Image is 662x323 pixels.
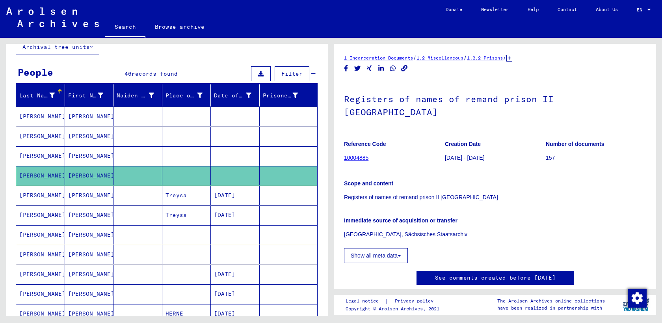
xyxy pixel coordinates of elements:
p: [DATE] - [DATE] [445,154,545,162]
div: First Name [68,91,104,100]
button: Share on Xing [365,63,374,73]
span: EN [637,7,645,13]
button: Share on Twitter [353,63,362,73]
mat-cell: [PERSON_NAME] [65,265,114,284]
div: People [18,65,53,79]
mat-cell: Treysa [162,186,211,205]
b: Creation Date [445,141,481,147]
mat-header-cell: Last Name [16,84,65,106]
a: Legal notice [346,297,385,305]
mat-cell: [PERSON_NAME] [65,127,114,146]
a: 10004885 [344,155,368,161]
a: Search [105,17,145,38]
mat-cell: [DATE] [211,284,260,304]
mat-cell: [PERSON_NAME] [65,245,114,264]
p: Copyright © Arolsen Archives, 2021 [346,305,443,312]
mat-cell: [PERSON_NAME] [16,265,65,284]
button: Share on WhatsApp [389,63,397,73]
p: The Arolsen Archives online collections [497,297,605,304]
mat-cell: [DATE] [211,205,260,225]
b: Reference Code [344,141,386,147]
mat-header-cell: Prisoner # [260,84,318,106]
button: Filter [275,66,309,81]
div: | [346,297,443,305]
span: / [503,54,506,61]
button: Show all meta data [344,248,408,263]
p: [GEOGRAPHIC_DATA], Sächsisches Staatsarchiv [344,230,646,239]
b: Scope and content [344,180,393,187]
mat-cell: [PERSON_NAME] [16,166,65,185]
mat-cell: [PERSON_NAME] [65,107,114,126]
mat-cell: [PERSON_NAME] [65,166,114,185]
a: 1.2.2 Prisons [467,55,503,61]
mat-cell: [PERSON_NAME] [16,284,65,304]
p: Registers of names of remand prison II [GEOGRAPHIC_DATA] [344,193,646,202]
span: records found [132,70,178,77]
div: Maiden Name [117,89,164,102]
b: Immediate source of acquisition or transfer [344,217,457,224]
mat-cell: [DATE] [211,265,260,284]
mat-cell: [PERSON_NAME] [65,225,114,245]
div: Prisoner # [263,89,308,102]
p: 157 [546,154,646,162]
div: Last Name [19,91,55,100]
mat-cell: [PERSON_NAME] [16,245,65,264]
mat-cell: [PERSON_NAME] [16,107,65,126]
mat-cell: [PERSON_NAME] [16,225,65,245]
b: Number of documents [546,141,604,147]
mat-header-cell: First Name [65,84,114,106]
mat-cell: [PERSON_NAME] [16,186,65,205]
button: Copy link [400,63,409,73]
div: First Name [68,89,113,102]
div: Maiden Name [117,91,154,100]
mat-cell: [PERSON_NAME] [65,205,114,225]
mat-cell: [DATE] [211,186,260,205]
img: Change consent [628,289,647,308]
a: 1 Incarceration Documents [344,55,413,61]
mat-cell: [PERSON_NAME] [16,146,65,166]
p: have been realized in partnership with [497,304,605,312]
h1: Registers of names of remand prison II [GEOGRAPHIC_DATA] [344,81,646,129]
div: Place of Birth [165,91,203,100]
mat-cell: [PERSON_NAME] [65,186,114,205]
img: yv_logo.png [621,295,651,314]
div: Place of Birth [165,89,213,102]
button: Archival tree units [16,39,99,54]
div: Date of Birth [214,91,251,100]
mat-cell: [PERSON_NAME] [16,205,65,225]
span: 46 [125,70,132,77]
button: Share on Facebook [342,63,350,73]
mat-header-cell: Maiden Name [113,84,162,106]
mat-cell: [PERSON_NAME] [16,127,65,146]
div: Date of Birth [214,89,261,102]
button: Share on LinkedIn [377,63,385,73]
a: Privacy policy [389,297,443,305]
div: Prisoner # [263,91,298,100]
span: / [413,54,417,61]
mat-header-cell: Place of Birth [162,84,211,106]
mat-cell: Treysa [162,205,211,225]
a: 1.2 Miscellaneous [417,55,463,61]
a: See comments created before [DATE] [435,274,556,282]
mat-cell: [PERSON_NAME] [65,146,114,166]
img: Arolsen_neg.svg [6,7,99,27]
mat-header-cell: Date of Birth [211,84,260,106]
span: Filter [281,70,303,77]
div: Last Name [19,89,65,102]
span: / [463,54,467,61]
a: Browse archive [145,17,214,36]
mat-cell: [PERSON_NAME] [65,284,114,304]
